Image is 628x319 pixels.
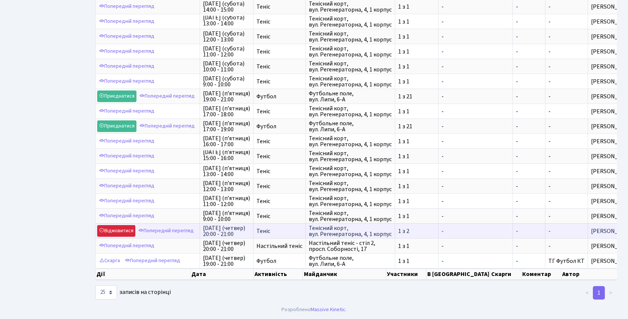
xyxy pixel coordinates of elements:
span: - [548,122,551,131]
span: Тенісний корт, вул. Регенераторна, 4, 1 корпус [309,61,392,73]
span: Теніс [256,183,302,189]
th: Участники [386,269,427,280]
span: - [441,49,510,55]
a: Попередній перегляд [97,61,156,72]
a: Попередній перегляд [97,105,156,117]
span: [DATE] (п’ятниця) 17:00 - 19:00 [203,120,250,132]
span: - [516,213,542,219]
span: 1 з 1 [398,4,435,10]
span: 1 з 1 [398,108,435,114]
span: [DATE] (п’ятниця) 17:00 - 18:00 [203,105,250,117]
span: Футбол [256,93,302,99]
span: - [548,167,551,175]
span: Теніс [256,168,302,174]
th: Активність [254,269,303,280]
span: [DATE] (четвер) 20:00 - 21:00 [203,240,250,252]
span: [DATE] (субота) 10:00 - 11:00 [203,61,250,73]
span: - [516,198,542,204]
span: - [441,79,510,85]
a: Попередній перегляд [97,1,156,12]
a: 1 [593,286,605,300]
span: Тенісний корт, вул. Регенераторна, 4, 1 корпус [309,1,392,13]
span: Теніс [256,213,302,219]
span: [DATE] (субота) 11:00 - 12:00 [203,46,250,58]
span: [DATE] (п’ятниця) 16:00 - 17:00 [203,135,250,147]
span: Тенісний корт, вул. Регенераторна, 4, 1 корпус [309,150,392,162]
span: - [516,19,542,25]
span: - [516,79,542,85]
span: [DATE] (субота) 13:00 - 14:00 [203,16,250,28]
span: - [516,168,542,174]
span: - [441,228,510,234]
span: [DATE] (четвер) 19:00 - 21:00 [203,255,250,267]
span: - [548,3,551,11]
span: - [516,93,542,99]
span: - [516,138,542,144]
span: [DATE] (субота) 9:00 - 10:00 [203,76,250,88]
span: Тенісний корт, вул. Регенераторна, 4, 1 корпус [309,210,392,222]
span: 1 з 21 [398,123,435,129]
a: Попередній перегляд [97,180,156,192]
span: - [516,123,542,129]
span: 1 з 1 [398,183,435,189]
span: - [516,49,542,55]
span: - [516,243,542,249]
a: Попередній перегляд [97,76,156,87]
a: Попередній перегляд [97,16,156,27]
span: 1 з 2 [398,228,435,234]
span: - [441,4,510,10]
span: - [516,4,542,10]
span: Тенісний корт, вул. Регенераторна, 4, 1 корпус [309,46,392,58]
span: 1 з 1 [398,79,435,85]
span: Теніс [256,228,302,234]
span: 1 з 1 [398,19,435,25]
a: Приєднатися [97,120,136,132]
th: В [GEOGRAPHIC_DATA] [427,269,490,280]
span: - [548,227,551,235]
span: Футбол [256,258,302,264]
span: - [516,183,542,189]
span: Тенісний корт, вул. Регенераторна, 4, 1 корпус [309,135,392,147]
span: [DATE] (п’ятниця) 19:00 - 21:00 [203,91,250,102]
a: Попередній перегляд [97,165,156,177]
span: Теніс [256,108,302,114]
a: Попередній перегляд [136,225,196,237]
span: Теніс [256,34,302,40]
span: Футбол [256,123,302,129]
span: Футбольне поле, вул. Липи, 6-А [309,120,392,132]
span: - [548,77,551,86]
a: Попередній перегляд [138,91,197,102]
span: - [516,108,542,114]
span: - [441,108,510,114]
th: Дії [96,269,191,280]
span: Теніс [256,153,302,159]
span: Теніс [256,4,302,10]
span: - [441,153,510,159]
span: - [441,64,510,70]
a: Попередній перегляд [97,210,156,222]
span: - [548,33,551,41]
select: записів на сторінці [95,285,117,300]
div: Розроблено . [281,306,347,314]
span: - [548,182,551,190]
th: Майданчик [303,269,386,280]
span: - [441,34,510,40]
span: - [548,152,551,160]
span: Футбольне поле, вул. Липи, 6-А [309,255,392,267]
span: Теніс [256,79,302,85]
span: 1 з 1 [398,243,435,249]
a: Попередній перегляд [97,195,156,207]
span: - [441,19,510,25]
span: - [516,34,542,40]
th: Коментар [521,269,561,280]
span: - [548,47,551,56]
span: [DATE] (четвер) 20:00 - 21:00 [203,225,250,237]
th: Дата [191,269,254,280]
span: 1 з 21 [398,93,435,99]
a: Попередній перегляд [97,31,156,42]
span: - [548,137,551,145]
span: [DATE] (п’ятниця) 11:00 - 12:00 [203,195,250,207]
span: - [516,228,542,234]
span: [DATE] (субота) 14:00 - 15:00 [203,1,250,13]
span: Настільний теніс - стіл 2, просп. Соборності, 17 [309,240,392,252]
